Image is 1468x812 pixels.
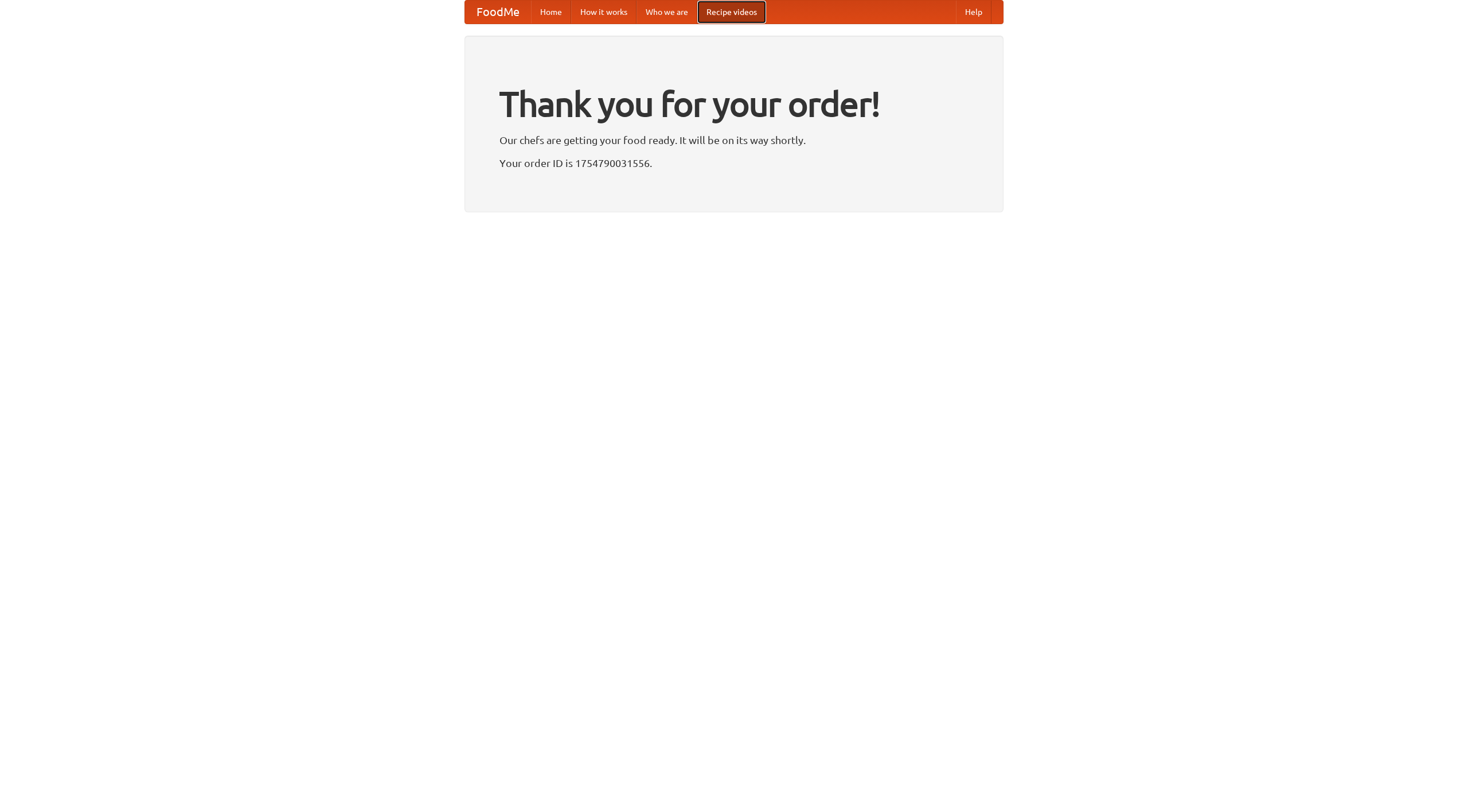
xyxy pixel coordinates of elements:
a: Help [956,1,991,24]
a: How it works [571,1,637,24]
a: Recipe videos [697,1,766,24]
a: Home [531,1,571,24]
h1: Thank you for your order! [499,76,969,131]
p: Your order ID is 1754790031556. [499,154,969,172]
p: Our chefs are getting your food ready. It will be on its way shortly. [499,131,969,149]
a: FoodMe [465,1,531,24]
a: Who we are [637,1,697,24]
